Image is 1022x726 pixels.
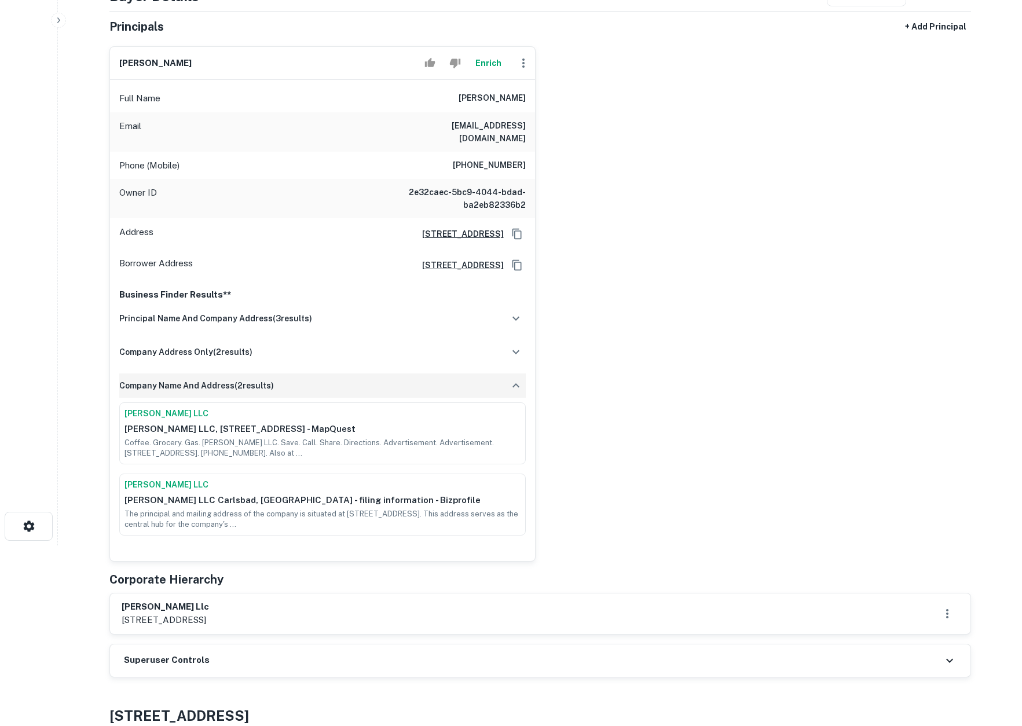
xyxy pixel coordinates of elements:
p: Full Name [119,91,160,105]
a: [PERSON_NAME] LLC [124,479,521,491]
a: [PERSON_NAME] LLC [124,408,521,420]
p: Address [119,225,153,243]
h6: [PERSON_NAME] [459,91,526,105]
p: Business Finder Results** [119,288,526,302]
a: [STREET_ADDRESS] [413,259,504,272]
p: Phone (Mobile) [119,159,180,173]
p: Coffee. Grocery. Gas. [PERSON_NAME] LLC. Save. Call. Share. Directions. Advertisement. Advertisem... [124,438,521,459]
h6: [PERSON_NAME] llc [122,600,209,614]
p: [STREET_ADDRESS] [122,613,209,627]
p: [PERSON_NAME] LLC, [STREET_ADDRESS] - MapQuest [124,422,521,436]
h6: [PERSON_NAME] [119,57,192,70]
button: Reject [445,52,465,75]
h5: Principals [109,18,164,35]
h4: [STREET_ADDRESS] [109,705,971,726]
button: + Add Principal [900,16,971,37]
button: Copy Address [508,256,526,274]
p: Owner ID [119,186,157,211]
h6: [EMAIL_ADDRESS][DOMAIN_NAME] [387,119,526,145]
h6: 2e32caec-5bc9-4044-bdad-ba2eb82336b2 [387,186,526,211]
h6: [PHONE_NUMBER] [453,159,526,173]
button: Enrich [470,52,507,75]
p: Email [119,119,141,145]
a: [STREET_ADDRESS] [413,228,504,240]
h6: company name and address ( 2 results) [119,379,274,392]
p: [PERSON_NAME] LLC Carlsbad, [GEOGRAPHIC_DATA] - filing information - Bizprofile [124,493,521,507]
iframe: Chat Widget [964,633,1022,689]
h6: Superuser Controls [124,654,210,667]
h6: principal name and company address ( 3 results) [119,312,312,325]
p: Borrower Address [119,256,193,274]
h6: company address only ( 2 results) [119,346,252,358]
p: The principal and mailing address of the company is situated at [STREET_ADDRESS]. This address se... [124,509,521,530]
button: Accept [420,52,440,75]
button: Copy Address [508,225,526,243]
h5: Corporate Hierarchy [109,571,224,588]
